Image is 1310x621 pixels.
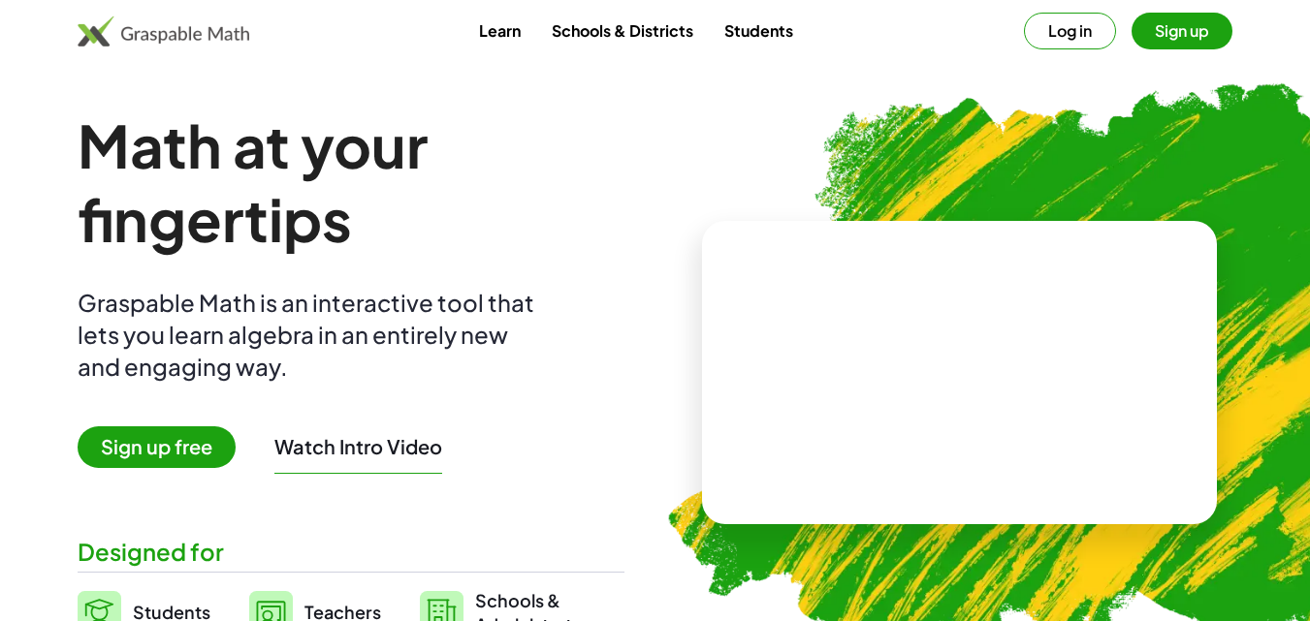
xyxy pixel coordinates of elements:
[709,13,809,48] a: Students
[463,13,536,48] a: Learn
[1024,13,1116,49] button: Log in
[78,536,624,568] div: Designed for
[814,299,1104,445] video: What is this? This is dynamic math notation. Dynamic math notation plays a central role in how Gr...
[78,287,543,383] div: Graspable Math is an interactive tool that lets you learn algebra in an entirely new and engaging...
[536,13,709,48] a: Schools & Districts
[274,434,442,459] button: Watch Intro Video
[1132,13,1232,49] button: Sign up
[78,426,236,468] span: Sign up free
[78,109,624,256] h1: Math at your fingertips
